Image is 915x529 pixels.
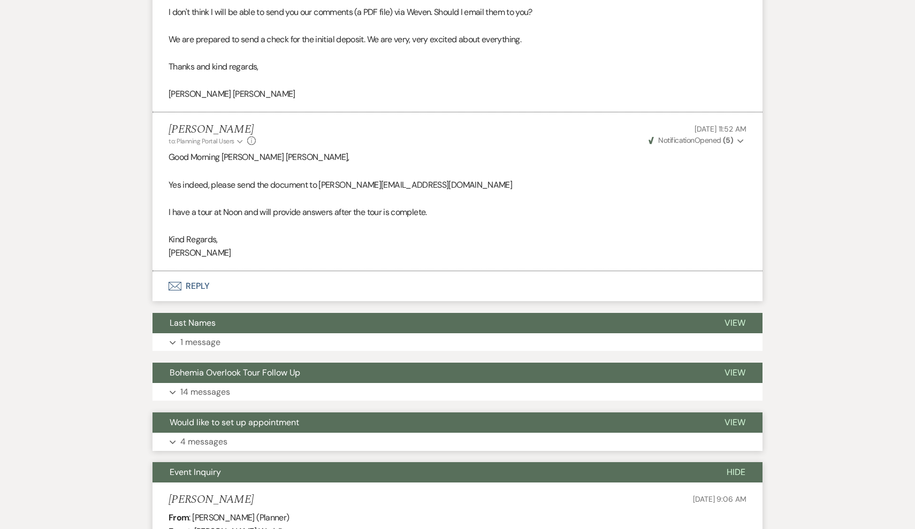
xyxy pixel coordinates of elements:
[169,205,746,219] p: I have a tour at Noon and will provide answers after the tour is complete.
[170,417,299,428] span: Would like to set up appointment
[707,313,762,333] button: View
[169,178,746,192] p: Yes indeed, please send the document to [PERSON_NAME][EMAIL_ADDRESS][DOMAIN_NAME]
[170,466,221,478] span: Event Inquiry
[725,367,745,378] span: View
[170,367,300,378] span: Bohemia Overlook Tour Follow Up
[180,435,227,449] p: 4 messages
[693,494,746,504] span: [DATE] 9:06 AM
[152,433,762,451] button: 4 messages
[169,87,746,101] p: [PERSON_NAME] [PERSON_NAME]
[707,363,762,383] button: View
[725,317,745,328] span: View
[649,135,733,145] span: Opened
[170,317,216,328] span: Last Names
[152,333,762,351] button: 1 message
[658,135,694,145] span: Notification
[152,313,707,333] button: Last Names
[180,335,220,349] p: 1 message
[169,246,746,260] p: [PERSON_NAME]
[725,417,745,428] span: View
[169,136,245,146] button: to: Planning Portal Users
[695,124,746,134] span: [DATE] 11:52 AM
[723,135,733,145] strong: ( 5 )
[169,33,746,47] p: We are prepared to send a check for the initial deposit. We are very, very excited about everything.
[169,60,746,74] p: Thanks and kind regards,
[152,412,707,433] button: Would like to set up appointment
[169,233,746,247] p: Kind Regards,
[152,383,762,401] button: 14 messages
[169,123,256,136] h5: [PERSON_NAME]
[727,466,745,478] span: Hide
[169,512,189,523] b: From
[169,150,746,164] p: Good Morning [PERSON_NAME] [PERSON_NAME],
[169,493,254,507] h5: [PERSON_NAME]
[152,462,710,482] button: Event Inquiry
[152,363,707,383] button: Bohemia Overlook Tour Follow Up
[169,137,234,145] span: to: Planning Portal Users
[707,412,762,433] button: View
[710,462,762,482] button: Hide
[169,5,746,19] p: I don't think I will be able to send you our comments (a PDF file) via Weven. Should I email them...
[647,135,746,146] button: NotificationOpened (5)
[152,271,762,301] button: Reply
[180,385,230,399] p: 14 messages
